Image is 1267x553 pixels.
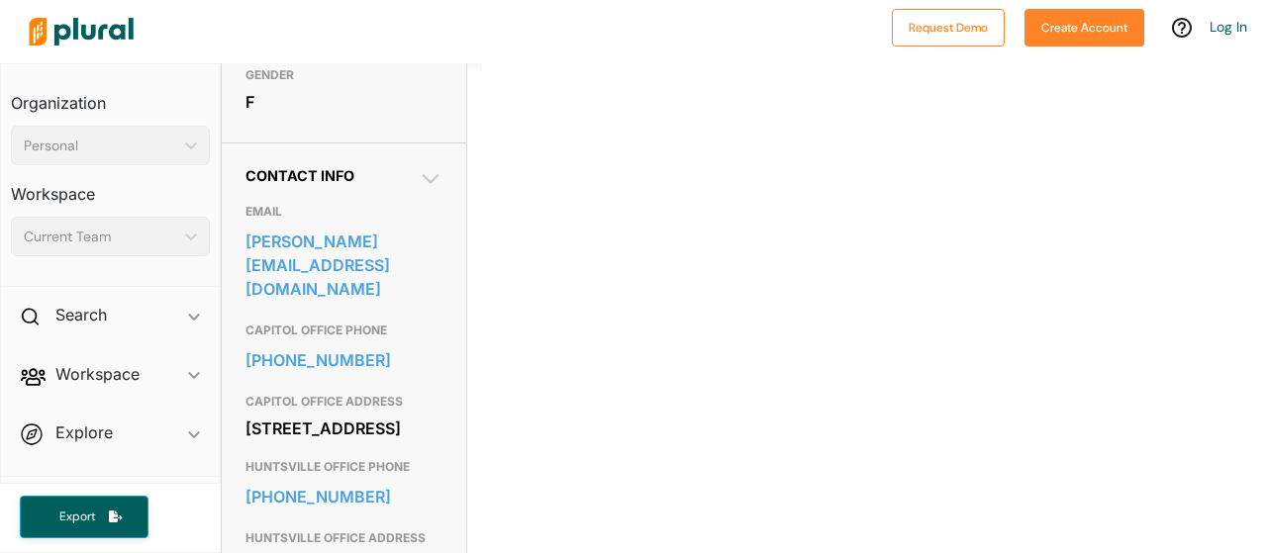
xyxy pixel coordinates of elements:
[20,496,148,538] button: Export
[245,87,442,117] div: F
[245,227,442,304] a: [PERSON_NAME][EMAIL_ADDRESS][DOMAIN_NAME]
[245,390,442,414] h3: CAPITOL OFFICE ADDRESS
[245,200,442,224] h3: EMAIL
[1024,16,1144,37] a: Create Account
[55,304,107,325] h2: Search
[245,63,442,87] h3: GENDER
[245,319,442,342] h3: CAPITOL OFFICE PHONE
[11,74,210,118] h3: Organization
[245,167,354,184] span: Contact Info
[892,16,1005,37] a: Request Demo
[892,9,1005,46] button: Request Demo
[46,508,109,525] span: Export
[245,526,442,550] h3: HUNTSVILLE OFFICE ADDRESS
[24,227,177,247] div: Current Team
[1024,9,1144,46] button: Create Account
[11,165,210,209] h3: Workspace
[245,345,442,375] a: [PHONE_NUMBER]
[245,482,442,511] a: [PHONE_NUMBER]
[1210,18,1247,36] a: Log In
[24,136,177,156] div: Personal
[245,455,442,479] h3: HUNTSVILLE OFFICE PHONE
[245,414,442,443] div: [STREET_ADDRESS]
